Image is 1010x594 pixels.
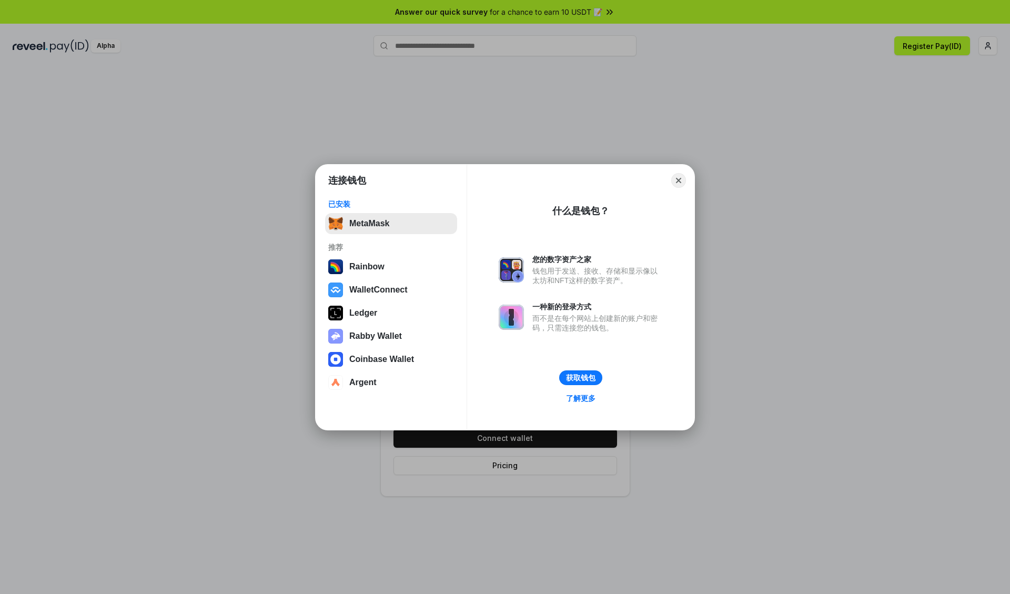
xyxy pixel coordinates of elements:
[349,262,385,271] div: Rainbow
[559,370,602,385] button: 获取钱包
[328,283,343,297] img: svg+xml,%3Csvg%20width%3D%2228%22%20height%3D%2228%22%20viewBox%3D%220%200%2028%2028%22%20fill%3D...
[325,213,457,234] button: MetaMask
[328,199,454,209] div: 已安装
[325,326,457,347] button: Rabby Wallet
[325,349,457,370] button: Coinbase Wallet
[328,259,343,274] img: svg+xml,%3Csvg%20width%3D%22120%22%20height%3D%22120%22%20viewBox%3D%220%200%20120%20120%22%20fil...
[349,285,408,295] div: WalletConnect
[349,331,402,341] div: Rabby Wallet
[328,352,343,367] img: svg+xml,%3Csvg%20width%3D%2228%22%20height%3D%2228%22%20viewBox%3D%220%200%2028%2028%22%20fill%3D...
[325,303,457,324] button: Ledger
[499,305,524,330] img: svg+xml,%3Csvg%20xmlns%3D%22http%3A%2F%2Fwww.w3.org%2F2000%2Fsvg%22%20fill%3D%22none%22%20viewBox...
[325,372,457,393] button: Argent
[349,219,389,228] div: MetaMask
[566,394,595,403] div: 了解更多
[499,257,524,283] img: svg+xml,%3Csvg%20xmlns%3D%22http%3A%2F%2Fwww.w3.org%2F2000%2Fsvg%22%20fill%3D%22none%22%20viewBox...
[325,256,457,277] button: Rainbow
[349,378,377,387] div: Argent
[328,243,454,252] div: 推荐
[349,355,414,364] div: Coinbase Wallet
[560,391,602,405] a: 了解更多
[328,375,343,390] img: svg+xml,%3Csvg%20width%3D%2228%22%20height%3D%2228%22%20viewBox%3D%220%200%2028%2028%22%20fill%3D...
[532,255,663,264] div: 您的数字资产之家
[328,216,343,231] img: svg+xml,%3Csvg%20fill%3D%22none%22%20height%3D%2233%22%20viewBox%3D%220%200%2035%2033%22%20width%...
[349,308,377,318] div: Ledger
[325,279,457,300] button: WalletConnect
[552,205,609,217] div: 什么是钱包？
[532,266,663,285] div: 钱包用于发送、接收、存储和显示像以太坊和NFT这样的数字资产。
[328,174,366,187] h1: 连接钱包
[328,306,343,320] img: svg+xml,%3Csvg%20xmlns%3D%22http%3A%2F%2Fwww.w3.org%2F2000%2Fsvg%22%20width%3D%2228%22%20height%3...
[328,329,343,344] img: svg+xml,%3Csvg%20xmlns%3D%22http%3A%2F%2Fwww.w3.org%2F2000%2Fsvg%22%20fill%3D%22none%22%20viewBox...
[566,373,595,382] div: 获取钱包
[532,314,663,333] div: 而不是在每个网站上创建新的账户和密码，只需连接您的钱包。
[671,173,686,188] button: Close
[532,302,663,311] div: 一种新的登录方式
